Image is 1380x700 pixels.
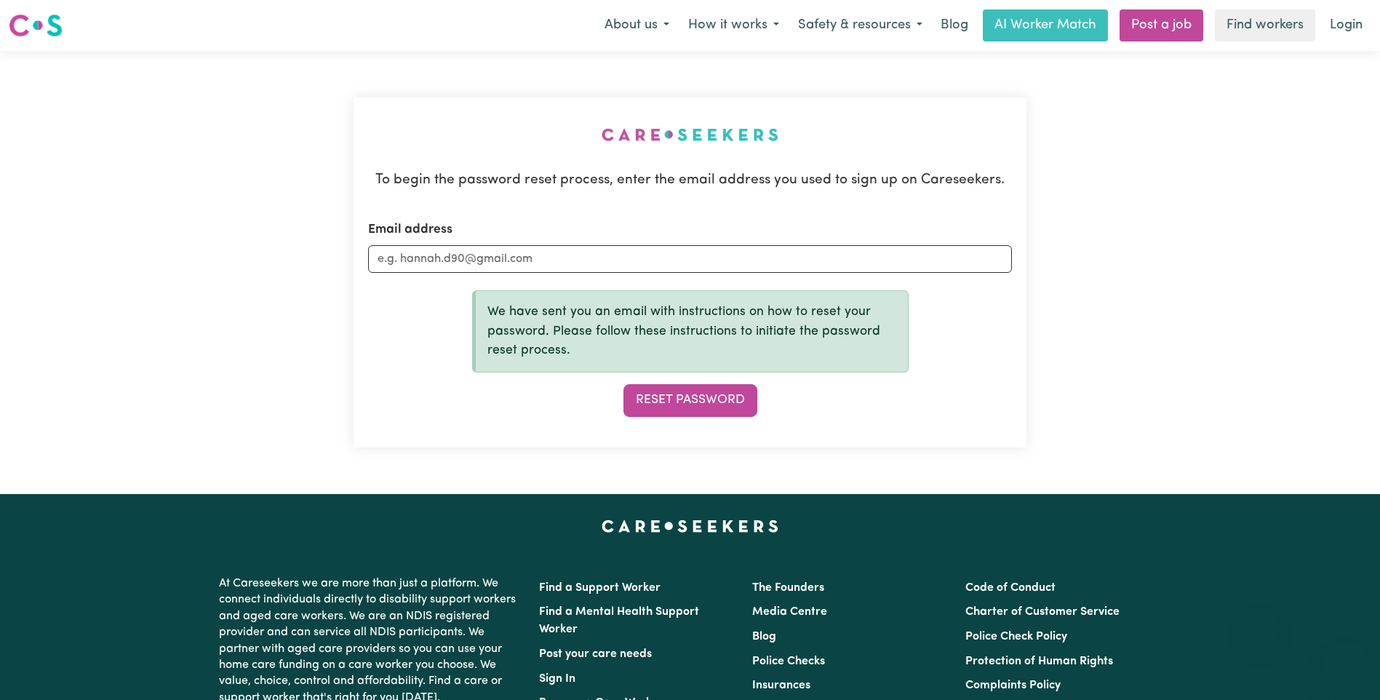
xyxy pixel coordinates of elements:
[487,303,896,360] p: We have sent you an email with instructions on how to reset your password. Please follow these in...
[965,656,1113,667] a: Protection of Human Rights
[752,680,810,691] a: Insurances
[602,520,778,532] a: Careseekers home page
[368,220,452,239] label: Email address
[539,673,575,685] a: Sign In
[9,12,63,39] img: Careseekers logo
[623,384,757,416] button: Reset Password
[752,631,776,643] a: Blog
[368,245,1012,273] input: e.g. hannah.d90@gmail.com
[965,680,1061,691] a: Complaints Policy
[539,648,652,660] a: Post your care needs
[539,582,661,594] a: Find a Support Worker
[789,10,932,41] button: Safety & resources
[965,582,1056,594] a: Code of Conduct
[752,656,825,667] a: Police Checks
[965,631,1067,643] a: Police Check Policy
[965,606,1120,618] a: Charter of Customer Service
[1120,9,1203,41] a: Post a job
[368,170,1012,191] p: To begin the password reset process, enter the email address you used to sign up on Careseekers.
[1246,607,1275,636] iframe: Close message
[752,606,827,618] a: Media Centre
[9,9,63,42] a: Careseekers logo
[1322,642,1368,688] iframe: Button to launch messaging window
[679,10,789,41] button: How it works
[595,10,679,41] button: About us
[1321,9,1371,41] a: Login
[932,9,977,41] a: Blog
[983,9,1108,41] a: AI Worker Match
[752,582,824,594] a: The Founders
[539,606,699,635] a: Find a Mental Health Support Worker
[1215,9,1315,41] a: Find workers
